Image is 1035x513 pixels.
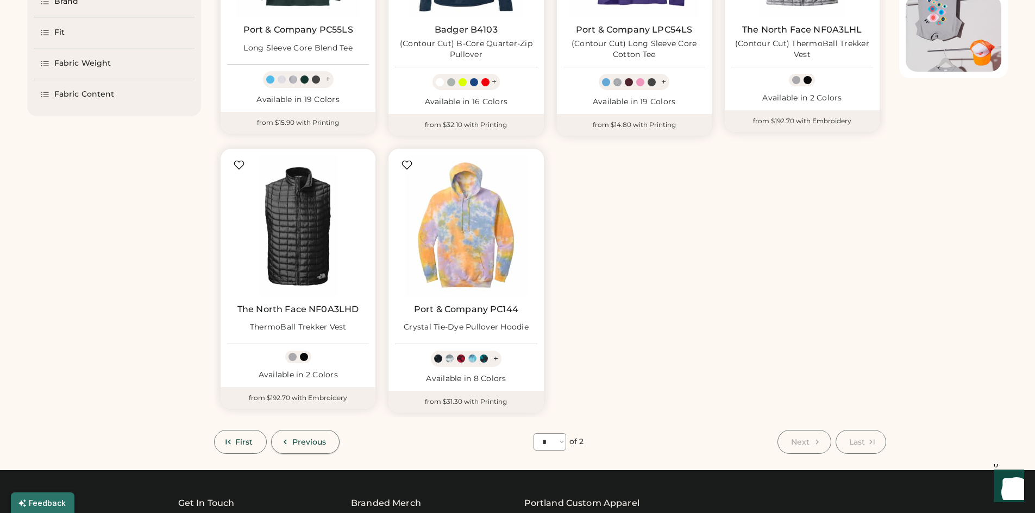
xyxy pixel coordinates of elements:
div: (Contour Cut) ThermoBall Trekker Vest [731,39,873,60]
a: Port & Company PC55LS [243,24,353,35]
div: + [325,73,330,85]
div: Available in 2 Colors [731,93,873,104]
div: Fit [54,27,65,38]
div: Available in 19 Colors [227,94,369,105]
a: The North Face NF0A3LHD [237,304,359,315]
div: Available in 2 Colors [227,370,369,381]
div: + [492,76,497,88]
a: The North Face NF0A3LHL [742,24,862,35]
iframe: Front Chat [983,464,1030,511]
button: Next [777,430,831,454]
div: from $192.70 with Embroidery [725,110,880,132]
button: First [214,430,267,454]
div: Available in 16 Colors [395,97,537,107]
a: Port & Company LPC54LS [576,24,692,35]
div: from $31.30 with Printing [388,391,543,413]
button: Last [836,430,886,454]
div: Available in 8 Colors [395,373,537,384]
a: Badger B4103 [435,24,498,35]
span: Previous [292,438,327,446]
div: Long Sleeve Core Blend Tee [243,43,353,54]
div: ThermoBall Trekker Vest [250,322,347,333]
div: (Contour Cut) B-Core Quarter-Zip Pullover [395,39,537,60]
div: + [661,76,666,88]
img: Port & Company PC144 Crystal Tie-Dye Pullover Hoodie [395,155,537,297]
span: First [235,438,253,446]
div: Branded Merch [351,497,421,510]
div: from $192.70 with Embroidery [221,387,375,409]
button: Previous [271,430,340,454]
div: Fabric Content [54,89,114,100]
span: Last [849,438,865,446]
div: from $32.10 with Printing [388,114,543,136]
img: The North Face NF0A3LHD ThermoBall Trekker Vest [227,155,369,297]
div: Available in 19 Colors [563,97,705,107]
div: (Contour Cut) Long Sleeve Core Cotton Tee [563,39,705,60]
div: from $15.90 with Printing [221,112,375,134]
div: of 2 [569,436,584,447]
div: Fabric Weight [54,58,111,69]
div: Get In Touch [178,497,235,510]
a: Portland Custom Apparel [524,497,639,510]
span: Next [791,438,810,446]
div: from $14.80 with Printing [557,114,712,136]
a: Port & Company PC144 [414,304,518,315]
div: + [493,353,498,365]
div: Crystal Tie-Dye Pullover Hoodie [404,322,529,333]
